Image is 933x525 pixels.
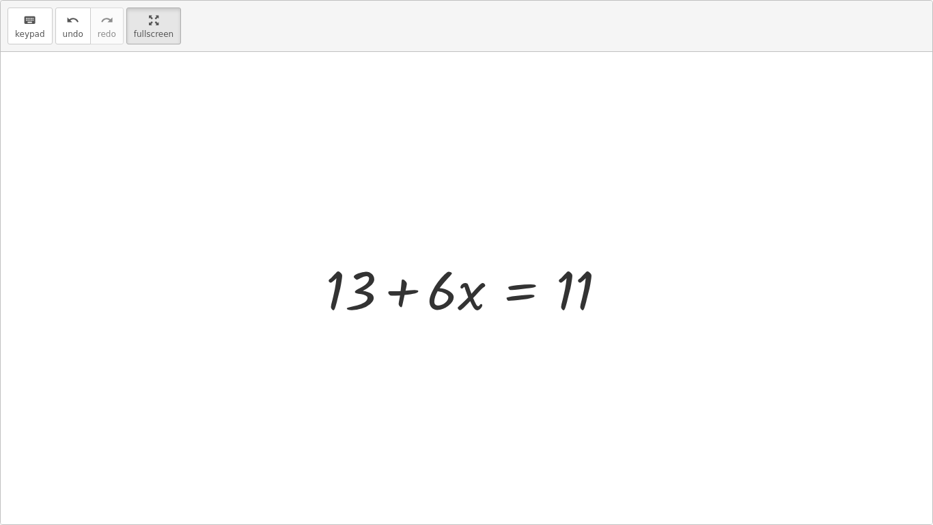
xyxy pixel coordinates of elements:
[90,8,124,44] button: redoredo
[100,12,113,29] i: redo
[55,8,91,44] button: undoundo
[134,29,173,39] span: fullscreen
[8,8,53,44] button: keyboardkeypad
[63,29,83,39] span: undo
[66,12,79,29] i: undo
[23,12,36,29] i: keyboard
[98,29,116,39] span: redo
[15,29,45,39] span: keypad
[126,8,181,44] button: fullscreen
